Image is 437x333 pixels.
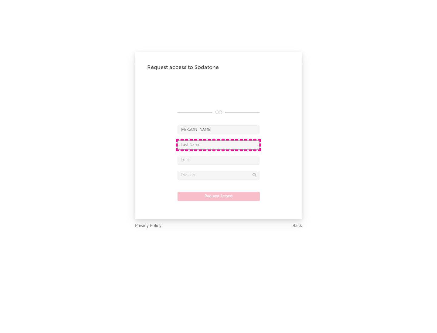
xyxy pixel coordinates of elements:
a: Back [293,222,302,230]
input: Email [178,156,259,165]
input: Division [178,171,259,180]
input: First Name [178,125,259,134]
a: Privacy Policy [135,222,161,230]
button: Request Access [178,192,260,201]
input: Last Name [178,140,259,150]
div: Request access to Sodatone [147,64,290,71]
div: OR [178,109,259,116]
